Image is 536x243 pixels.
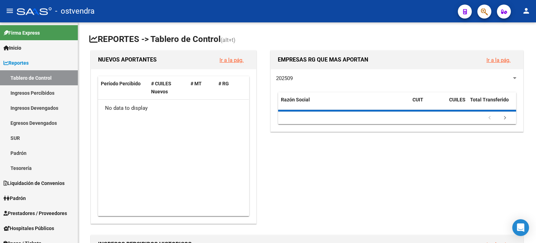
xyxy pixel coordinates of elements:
span: - ostvendra [55,3,95,19]
datatable-header-cell: # RG [216,76,244,99]
span: # MT [191,81,202,86]
a: Ir a la pág. [486,57,511,63]
datatable-header-cell: Total Transferido [467,92,516,115]
a: go to next page [498,114,512,122]
span: CUILES [449,97,466,102]
datatable-header-cell: Período Percibido [98,76,148,99]
span: Reportes [3,59,29,67]
button: Ir a la pág. [481,53,516,66]
a: Ir a la pág. [219,57,244,63]
span: EMPRESAS RG QUE MAS APORTAN [278,56,368,63]
span: Período Percibido [101,81,141,86]
datatable-header-cell: # MT [188,76,216,99]
datatable-header-cell: CUILES [446,92,467,115]
mat-icon: menu [6,7,14,15]
span: # RG [218,81,229,86]
h1: REPORTES -> Tablero de Control [89,34,525,46]
span: Prestadores / Proveedores [3,209,67,217]
span: Inicio [3,44,21,52]
span: Padrón [3,194,26,202]
span: Total Transferido [470,97,509,102]
div: Open Intercom Messenger [512,219,529,236]
datatable-header-cell: Razón Social [278,92,410,115]
datatable-header-cell: CUIT [410,92,446,115]
a: go to previous page [483,114,496,122]
span: Liquidación de Convenios [3,179,65,187]
mat-icon: person [522,7,530,15]
span: Razón Social [281,97,310,102]
datatable-header-cell: # CUILES Nuevos [148,76,188,99]
span: 202509 [276,75,293,81]
span: Firma Express [3,29,40,37]
span: NUEVOS APORTANTES [98,56,157,63]
span: Hospitales Públicos [3,224,54,232]
span: # CUILES Nuevos [151,81,171,94]
span: CUIT [412,97,423,102]
button: Ir a la pág. [214,53,249,66]
span: (alt+t) [221,37,236,43]
div: No data to display [98,100,249,117]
